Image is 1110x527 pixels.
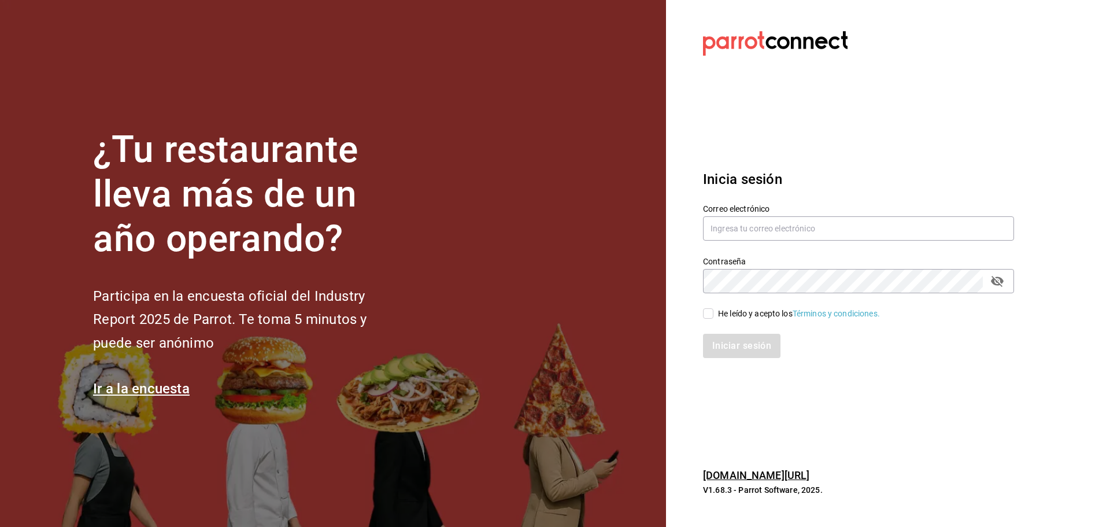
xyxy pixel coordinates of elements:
a: [DOMAIN_NAME][URL] [703,469,809,481]
h1: ¿Tu restaurante lleva más de un año operando? [93,128,405,261]
a: Términos y condiciones. [793,309,880,318]
label: Correo electrónico [703,205,1014,213]
h3: Inicia sesión [703,169,1014,190]
label: Contraseña [703,257,1014,266]
div: He leído y acepto los [718,308,880,320]
button: passwordField [987,271,1007,291]
p: V1.68.3 - Parrot Software, 2025. [703,484,1014,496]
a: Ir a la encuesta [93,381,190,397]
h2: Participa en la encuesta oficial del Industry Report 2025 de Parrot. Te toma 5 minutos y puede se... [93,285,405,355]
input: Ingresa tu correo electrónico [703,216,1014,241]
